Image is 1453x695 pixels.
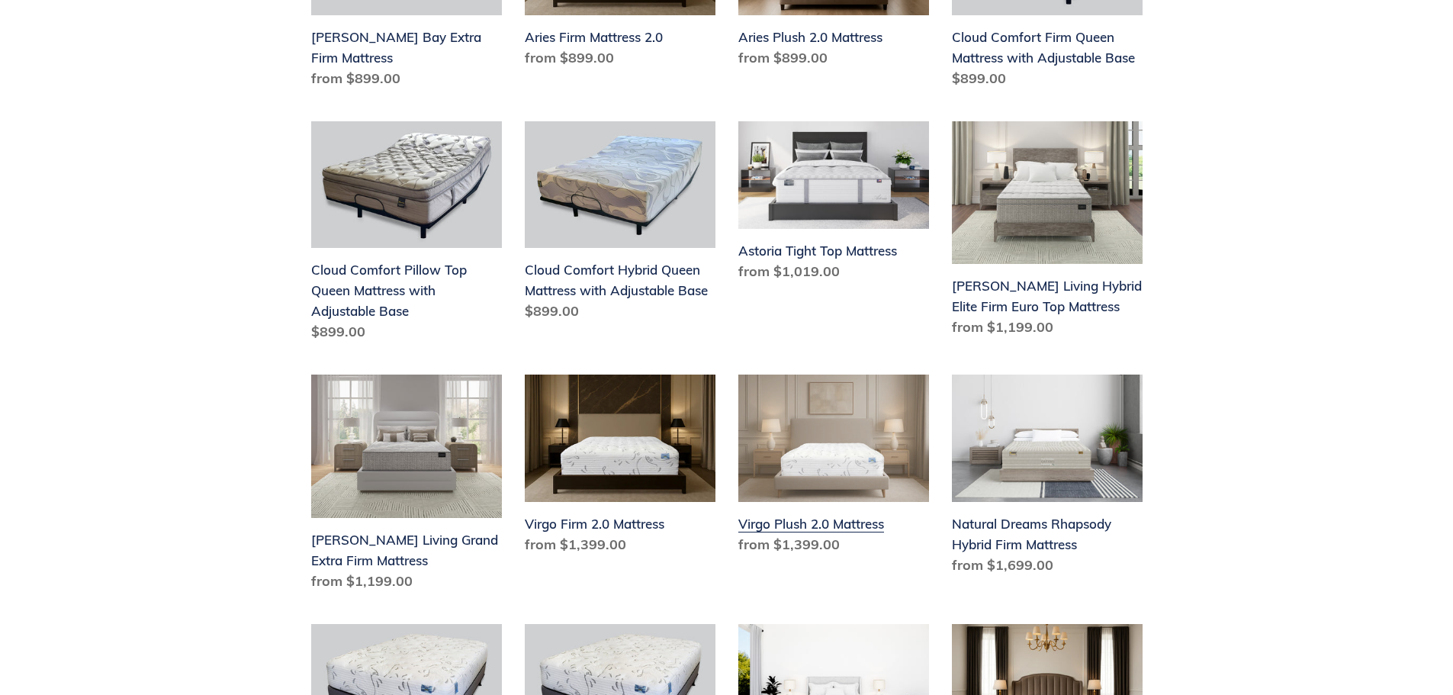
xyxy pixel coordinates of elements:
[952,121,1143,344] a: Scott Living Hybrid Elite Firm Euro Top Mattress
[311,121,502,349] a: Cloud Comfort Pillow Top Queen Mattress with Adjustable Base
[525,375,715,561] a: Virgo Firm 2.0 Mattress
[311,375,502,597] a: Scott Living Grand Extra Firm Mattress
[952,375,1143,581] a: Natural Dreams Rhapsody Hybrid Firm Mattress
[738,121,929,288] a: Astoria Tight Top Mattress
[525,121,715,328] a: Cloud Comfort Hybrid Queen Mattress with Adjustable Base
[738,375,929,561] a: Virgo Plush 2.0 Mattress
